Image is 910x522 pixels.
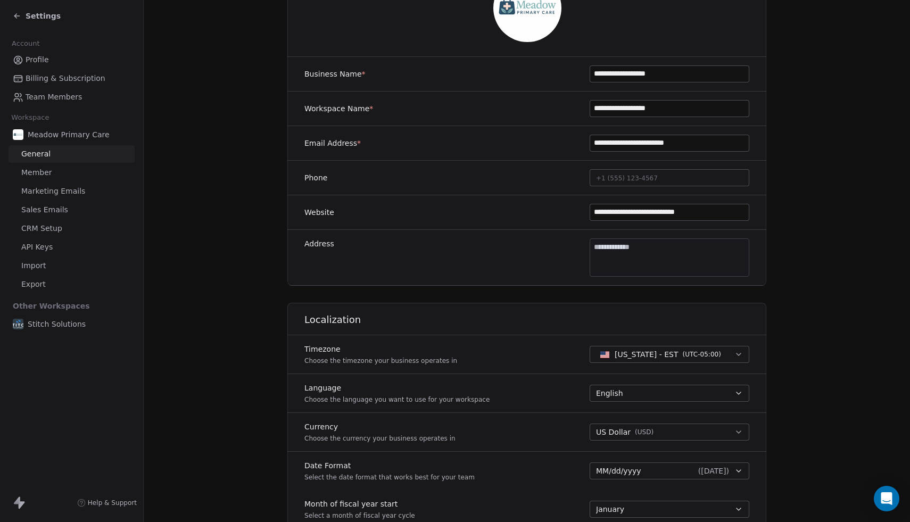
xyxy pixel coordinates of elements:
[77,499,137,507] a: Help & Support
[26,73,105,84] span: Billing & Subscription
[615,349,679,360] span: [US_STATE] - EST
[698,466,729,476] span: ( [DATE] )
[9,220,135,237] a: CRM Setup
[596,504,624,515] span: January
[13,11,61,21] a: Settings
[9,164,135,181] a: Member
[7,36,44,52] span: Account
[304,460,475,471] label: Date Format
[304,434,456,443] p: Choose the currency your business operates in
[596,388,623,399] span: English
[21,242,53,253] span: API Keys
[9,276,135,293] a: Export
[874,486,899,511] div: Open Intercom Messenger
[596,427,631,438] span: US Dollar
[26,54,49,65] span: Profile
[590,346,749,363] button: [US_STATE] - EST(UTC-05:00)
[26,11,61,21] span: Settings
[304,344,457,354] label: Timezone
[683,350,721,359] span: ( UTC-05:00 )
[596,466,641,476] span: MM/dd/yyyy
[13,319,23,329] img: Screenshot%202025-03-07%20at%2012.09.56%20PM.png
[596,175,658,182] span: +1 (555) 123-4567
[304,103,373,114] label: Workspace Name
[9,88,135,106] a: Team Members
[21,223,62,234] span: CRM Setup
[304,207,334,218] label: Website
[21,204,68,216] span: Sales Emails
[304,69,366,79] label: Business Name
[88,499,137,507] span: Help & Support
[9,70,135,87] a: Billing & Subscription
[304,357,457,365] p: Choose the timezone your business operates in
[9,201,135,219] a: Sales Emails
[21,279,46,290] span: Export
[13,129,23,140] img: Main%20Logo.png
[9,145,135,163] a: General
[9,257,135,275] a: Import
[7,110,54,126] span: Workspace
[9,183,135,200] a: Marketing Emails
[590,169,749,186] button: +1 (555) 123-4567
[28,129,110,140] span: Meadow Primary Care
[304,172,327,183] label: Phone
[21,186,85,197] span: Marketing Emails
[28,319,86,329] span: Stitch Solutions
[21,148,51,160] span: General
[635,428,653,436] span: ( USD )
[304,511,415,520] p: Select a month of fiscal year cycle
[9,238,135,256] a: API Keys
[304,499,415,509] label: Month of fiscal year start
[26,92,82,103] span: Team Members
[9,297,94,314] span: Other Workspaces
[304,138,361,148] label: Email Address
[9,51,135,69] a: Profile
[304,473,475,482] p: Select the date format that works best for your team
[304,395,490,404] p: Choose the language you want to use for your workspace
[21,260,46,271] span: Import
[304,238,334,249] label: Address
[590,424,749,441] button: US Dollar(USD)
[304,313,767,326] h1: Localization
[304,383,490,393] label: Language
[21,167,52,178] span: Member
[304,421,456,432] label: Currency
